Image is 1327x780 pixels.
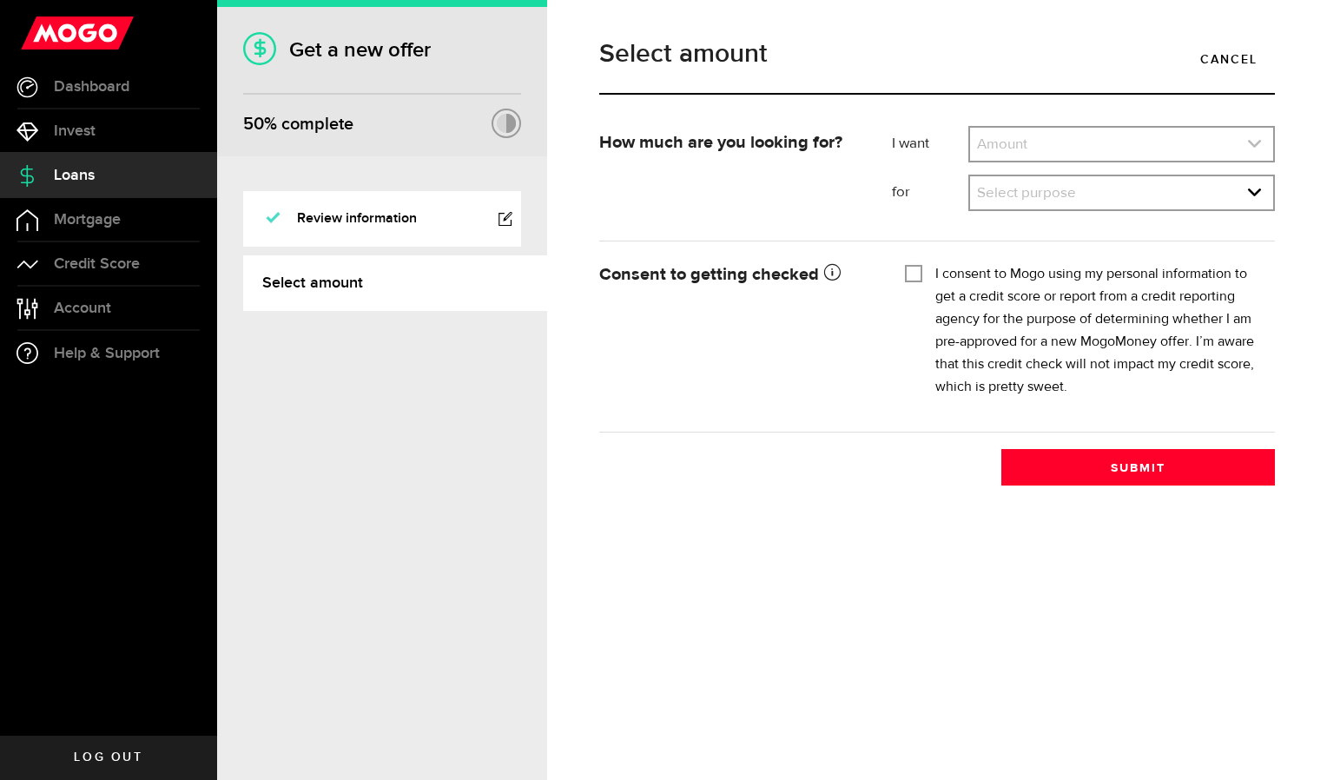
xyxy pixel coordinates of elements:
[74,751,142,763] span: Log out
[892,182,968,203] label: for
[14,7,66,59] button: Open LiveChat chat widget
[243,37,521,63] h1: Get a new offer
[970,176,1273,209] a: expand select
[243,109,353,140] div: % complete
[243,191,521,247] a: Review information
[54,212,121,228] span: Mortgage
[599,41,1275,67] h1: Select amount
[970,128,1273,161] a: expand select
[54,256,140,272] span: Credit Score
[54,123,96,139] span: Invest
[599,266,841,283] strong: Consent to getting checked
[892,134,968,155] label: I want
[905,263,922,281] input: I consent to Mogo using my personal information to get a credit score or report from a credit rep...
[54,79,129,95] span: Dashboard
[1183,41,1275,77] a: Cancel
[935,263,1262,399] label: I consent to Mogo using my personal information to get a credit score or report from a credit rep...
[1001,449,1275,486] button: Submit
[54,346,160,361] span: Help & Support
[599,134,842,151] strong: How much are you looking for?
[243,255,547,311] a: Select amount
[54,168,95,183] span: Loans
[243,114,264,135] span: 50
[54,301,111,316] span: Account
